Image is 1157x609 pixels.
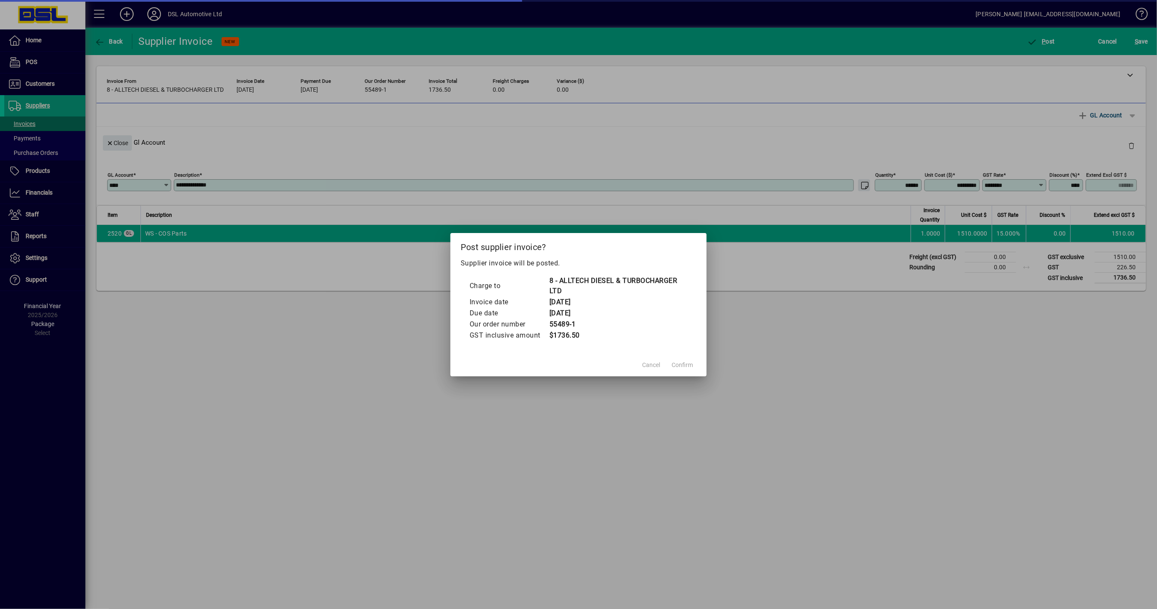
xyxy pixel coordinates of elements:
td: 8 - ALLTECH DIESEL & TURBOCHARGER LTD [549,275,688,297]
td: $1736.50 [549,330,688,341]
td: Charge to [469,275,549,297]
td: Our order number [469,319,549,330]
td: [DATE] [549,297,688,308]
td: Invoice date [469,297,549,308]
td: Due date [469,308,549,319]
td: GST inclusive amount [469,330,549,341]
h2: Post supplier invoice? [450,233,707,258]
td: [DATE] [549,308,688,319]
p: Supplier invoice will be posted. [461,258,696,268]
td: 55489-1 [549,319,688,330]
